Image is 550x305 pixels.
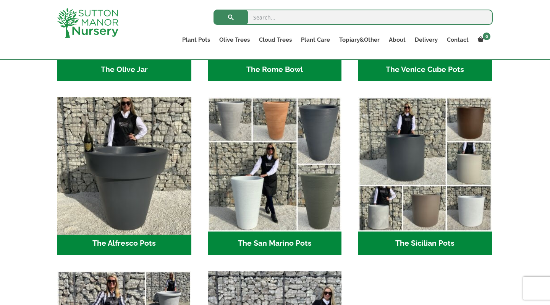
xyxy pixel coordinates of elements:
[208,97,342,255] a: Visit product category The San Marino Pots
[335,34,384,45] a: Topiary&Other
[483,33,490,40] span: 0
[214,10,493,25] input: Search...
[384,34,410,45] a: About
[208,97,342,232] img: The San Marino Pots
[208,58,342,82] h2: The Rome Bowl
[442,34,473,45] a: Contact
[57,8,118,38] img: logo
[473,34,493,45] a: 0
[358,97,492,255] a: Visit product category The Sicilian Pots
[254,34,296,45] a: Cloud Trees
[208,232,342,255] h2: The San Marino Pots
[57,232,191,255] h2: The Alfresco Pots
[358,97,492,232] img: The Sicilian Pots
[178,34,215,45] a: Plant Pots
[296,34,335,45] a: Plant Care
[57,58,191,82] h2: The Olive Jar
[358,232,492,255] h2: The Sicilian Pots
[410,34,442,45] a: Delivery
[57,97,191,255] a: Visit product category The Alfresco Pots
[358,58,492,82] h2: The Venice Cube Pots
[215,34,254,45] a: Olive Trees
[54,94,194,235] img: The Alfresco Pots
